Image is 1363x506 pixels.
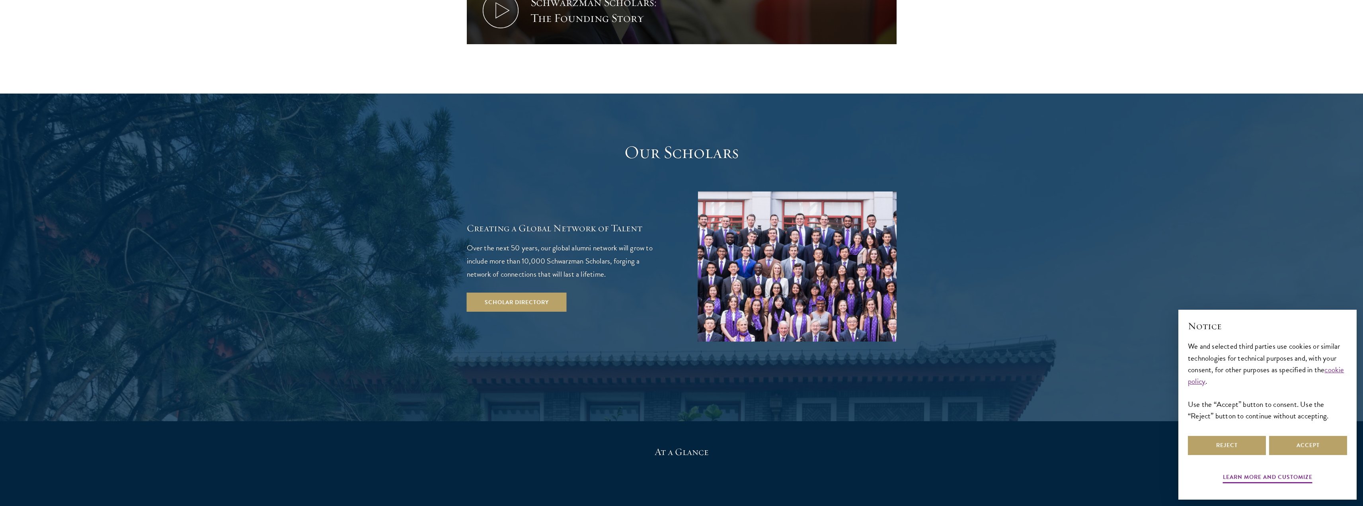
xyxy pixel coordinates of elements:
[558,141,805,164] h3: Our Scholars
[1269,436,1347,455] button: Accept
[1223,472,1312,485] button: Learn more and customize
[395,445,968,459] h5: At a Glance
[467,293,567,312] a: Scholar Directory
[1188,364,1344,387] a: cookie policy
[1188,340,1347,421] div: We and selected third parties use cookies or similar technologies for technical purposes and, wit...
[1188,319,1347,333] h2: Notice
[467,221,666,235] h2: Creating a Global Network of Talent
[467,241,666,281] p: Over the next 50 years, our global alumni network will grow to include more than 10,000 Schwarzma...
[1188,436,1266,455] button: Reject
